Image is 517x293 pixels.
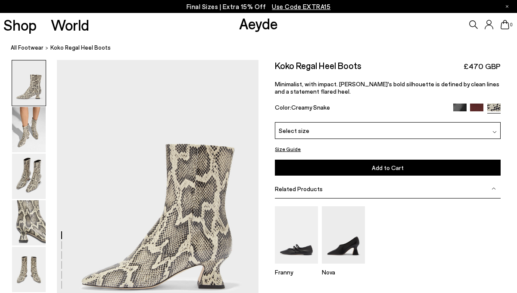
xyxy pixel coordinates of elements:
img: Nova Regal Pumps [322,206,365,264]
a: Shop [3,17,37,32]
button: Add to Cart [275,160,500,176]
span: £470 GBP [464,61,501,72]
a: Aeyde [239,14,278,32]
img: Koko Regal Heel Boots - Image 5 [12,247,46,292]
nav: breadcrumb [11,36,517,60]
img: svg%3E [492,186,496,191]
img: Franny Double-Strap Flats [275,206,318,264]
span: Creamy Snake [291,104,330,111]
p: Franny [275,268,318,276]
span: Navigate to /collections/ss25-final-sizes [272,3,330,10]
a: 0 [501,20,509,29]
img: Koko Regal Heel Boots - Image 2 [12,107,46,152]
span: Add to Cart [372,164,404,171]
img: Koko Regal Heel Boots - Image 4 [12,200,46,246]
a: World [51,17,89,32]
div: Color: [275,104,446,113]
span: Koko Regal Heel Boots [50,43,111,52]
span: Related Products [275,185,323,192]
span: Select size [279,126,309,135]
button: Size Guide [275,144,301,154]
p: Nova [322,268,365,276]
img: Koko Regal Heel Boots - Image 1 [12,60,46,106]
a: Nova Regal Pumps Nova [322,258,365,276]
p: Final Sizes | Extra 15% Off [187,1,331,12]
h2: Koko Regal Heel Boots [275,60,361,71]
a: All Footwear [11,43,44,52]
img: svg%3E [492,130,497,134]
a: Franny Double-Strap Flats Franny [275,258,318,276]
span: 0 [509,22,514,27]
img: Koko Regal Heel Boots - Image 3 [12,154,46,199]
p: Minimalist, with impact. [PERSON_NAME]'s bold silhouette is defined by clean lines and a statemen... [275,80,500,95]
